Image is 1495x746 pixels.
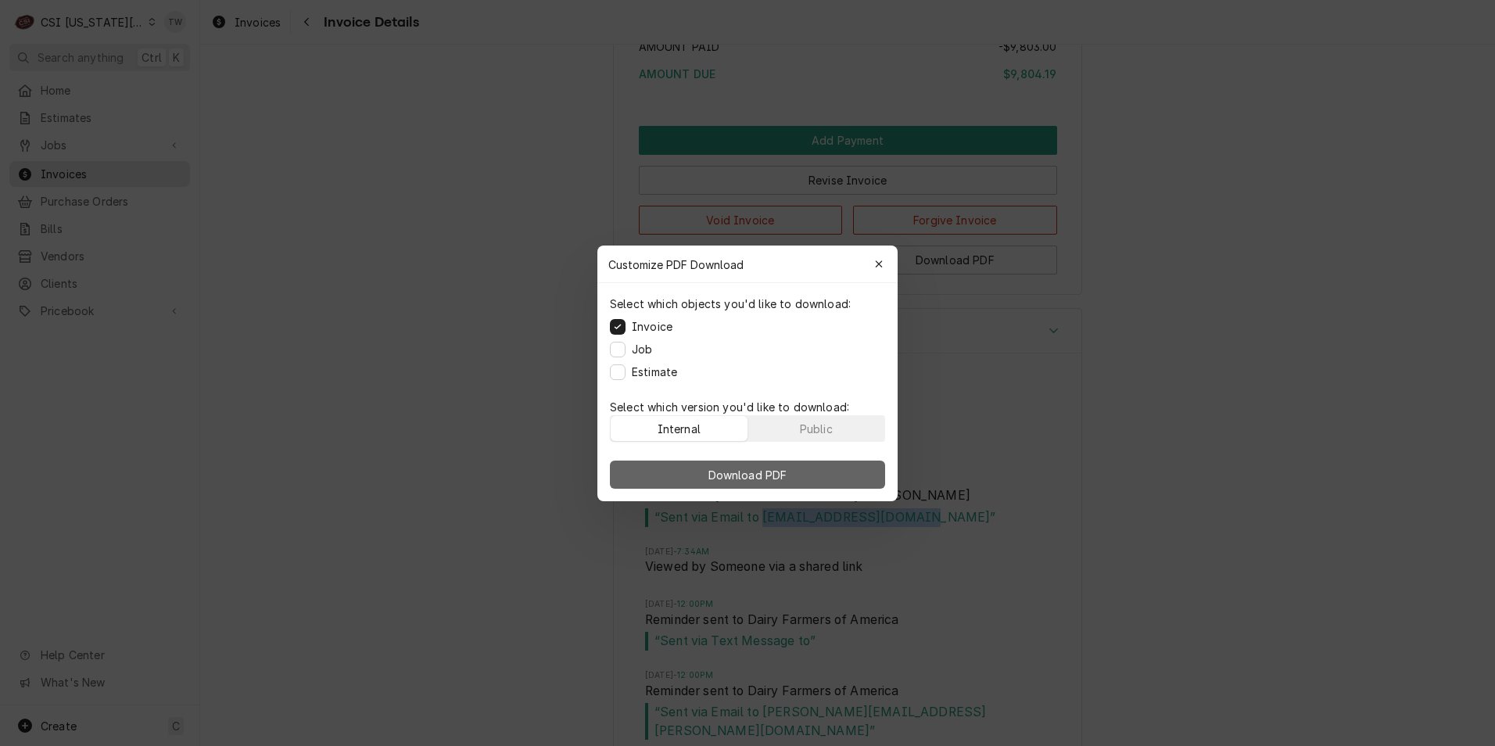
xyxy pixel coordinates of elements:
[800,420,833,436] div: Public
[705,466,791,482] span: Download PDF
[658,420,701,436] div: Internal
[597,246,898,283] div: Customize PDF Download
[632,341,652,357] label: Job
[632,364,677,380] label: Estimate
[610,399,885,415] p: Select which version you'd like to download:
[610,461,885,489] button: Download PDF
[632,318,672,335] label: Invoice
[610,296,851,312] p: Select which objects you'd like to download:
